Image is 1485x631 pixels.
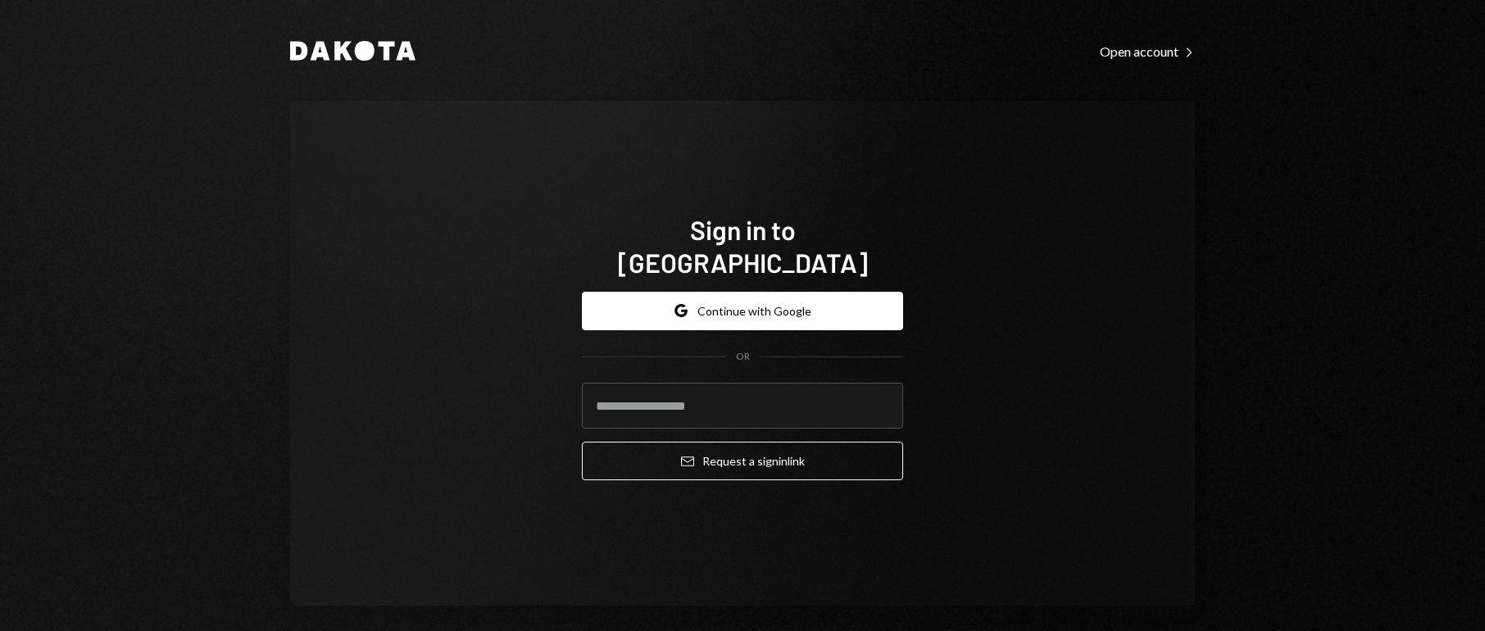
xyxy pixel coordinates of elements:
[1100,42,1195,60] a: Open account
[736,350,750,364] div: OR
[582,442,903,480] button: Request a signinlink
[582,292,903,330] button: Continue with Google
[1100,43,1195,60] div: Open account
[582,213,903,279] h1: Sign in to [GEOGRAPHIC_DATA]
